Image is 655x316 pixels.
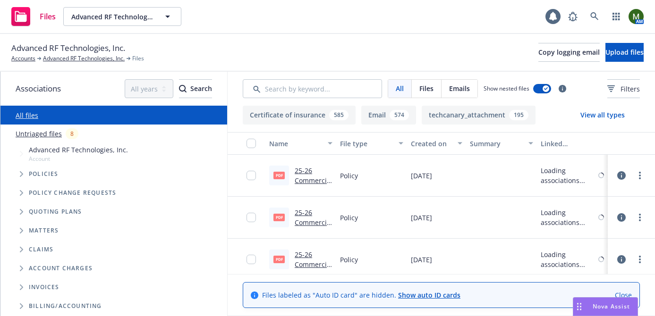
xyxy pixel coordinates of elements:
[396,83,404,93] span: All
[484,84,529,92] span: Show nested files
[243,79,382,98] input: Search by keyword...
[411,213,432,223] span: [DATE]
[29,266,93,271] span: Account charges
[470,139,523,149] div: Summary
[538,43,600,62] button: Copy logging email
[537,132,608,155] button: Linked associations
[179,85,187,92] svg: Search
[629,9,644,24] img: photo
[541,139,604,149] div: Linked associations
[398,291,460,299] a: Show auto ID cards
[449,83,470,93] span: Emails
[336,132,407,155] button: File type
[607,84,640,94] span: Filters
[243,106,356,125] button: Certificate of insurance
[16,129,62,139] a: Untriaged files
[29,190,116,196] span: Policy change requests
[634,212,646,223] a: more
[634,170,646,181] a: more
[411,255,432,265] span: [DATE]
[295,250,332,289] a: 25-26 Commercial Auto Policy.pdf
[538,48,600,57] span: Copy logging email
[269,139,322,149] div: Name
[340,213,358,223] span: Policy
[407,132,466,155] button: Created on
[273,256,285,263] span: pdf
[265,132,336,155] button: Name
[621,84,640,94] span: Filters
[541,249,596,269] div: Loading associations...
[411,171,432,181] span: [DATE]
[411,139,452,149] div: Created on
[71,12,153,22] span: Advanced RF Technologies, Inc.
[262,290,460,300] span: Files labeled as "Auto ID card" are hidden.
[361,106,416,125] button: Email
[295,208,332,247] a: 25-26 Commercial Umbrella Policy.pdf
[16,83,61,95] span: Associations
[573,298,585,316] div: Drag to move
[573,297,638,316] button: Nova Assist
[541,208,596,227] div: Loading associations...
[593,302,630,310] span: Nova Assist
[40,13,56,20] span: Files
[466,132,537,155] button: Summary
[295,166,332,205] a: 25-26 Commercial Package Policy.pdf
[29,303,102,309] span: Billing/Accounting
[11,42,125,54] span: Advanced RF Technologies, Inc.
[340,139,393,149] div: File type
[607,79,640,98] button: Filters
[179,79,212,98] button: SearchSearch
[565,106,640,125] button: View all types
[29,228,59,233] span: Matters
[390,110,409,120] div: 574
[247,171,256,180] input: Toggle Row Selected
[541,166,596,185] div: Loading associations...
[605,43,644,62] button: Upload files
[43,54,125,63] a: Advanced RF Technologies, Inc.
[29,247,53,252] span: Claims
[66,128,78,139] div: 8
[11,54,35,63] a: Accounts
[247,255,256,264] input: Toggle Row Selected
[0,143,227,297] div: Tree Example
[29,209,82,215] span: Quoting plans
[634,254,646,265] a: more
[132,54,144,63] span: Files
[605,48,644,57] span: Upload files
[419,83,434,93] span: Files
[16,111,38,120] a: All files
[29,145,128,155] span: Advanced RF Technologies, Inc.
[273,172,285,179] span: pdf
[563,7,582,26] a: Report a Bug
[179,80,212,98] div: Search
[8,3,60,30] a: Files
[329,110,349,120] div: 585
[585,7,604,26] a: Search
[273,214,285,221] span: pdf
[247,213,256,222] input: Toggle Row Selected
[29,284,60,290] span: Invoices
[615,290,632,300] a: Close
[29,171,59,177] span: Policies
[607,7,626,26] a: Switch app
[63,7,181,26] button: Advanced RF Technologies, Inc.
[340,171,358,181] span: Policy
[509,110,528,120] div: 195
[422,106,536,125] button: techcanary_attachment
[247,139,256,148] input: Select all
[29,155,128,163] span: Account
[340,255,358,265] span: Policy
